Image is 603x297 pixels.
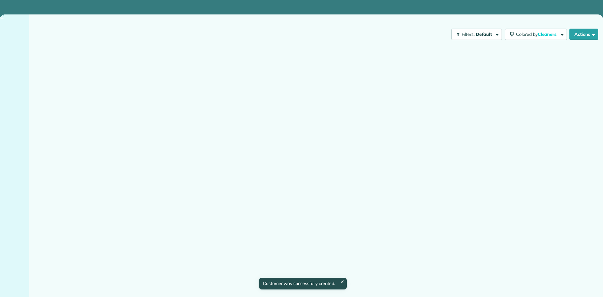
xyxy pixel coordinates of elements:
button: Filters: Default [451,29,502,40]
span: Colored by [516,31,559,37]
a: Filters: Default [448,29,502,40]
span: Default [476,31,492,37]
span: Cleaners [538,31,558,37]
div: Customer was successfully created. [259,278,347,289]
button: Actions [569,29,598,40]
span: Filters: [462,31,475,37]
button: Colored byCleaners [505,29,567,40]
